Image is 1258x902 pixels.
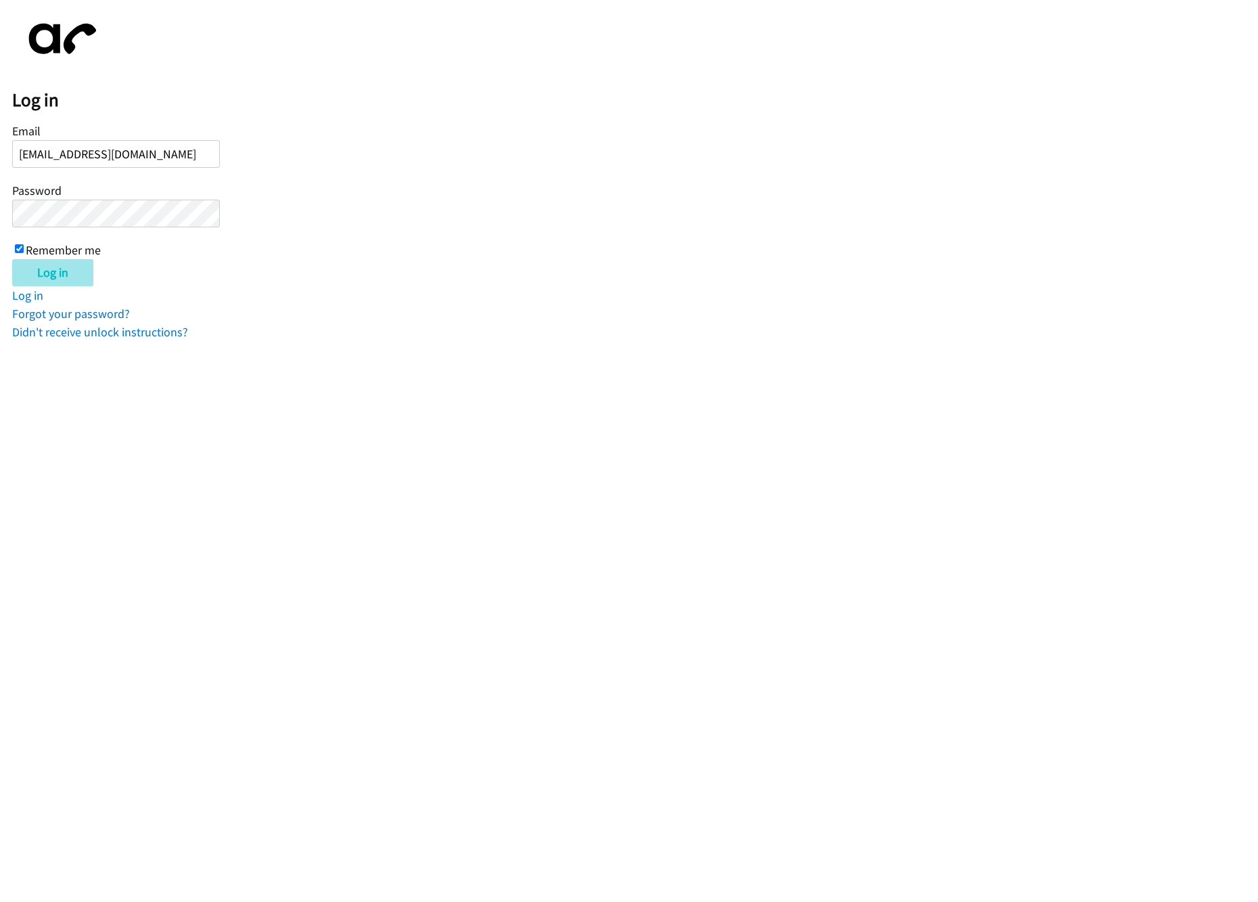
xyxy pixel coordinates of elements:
label: Password [12,183,62,198]
label: Remember me [26,242,101,258]
label: Email [12,123,41,139]
img: aphone-8a226864a2ddd6a5e75d1ebefc011f4aa8f32683c2d82f3fb0802fe031f96514.svg [12,12,107,66]
input: Log in [12,259,93,286]
a: Log in [12,288,43,303]
a: Forgot your password? [12,306,130,321]
h2: Log in [12,89,1258,112]
a: Didn't receive unlock instructions? [12,324,188,340]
